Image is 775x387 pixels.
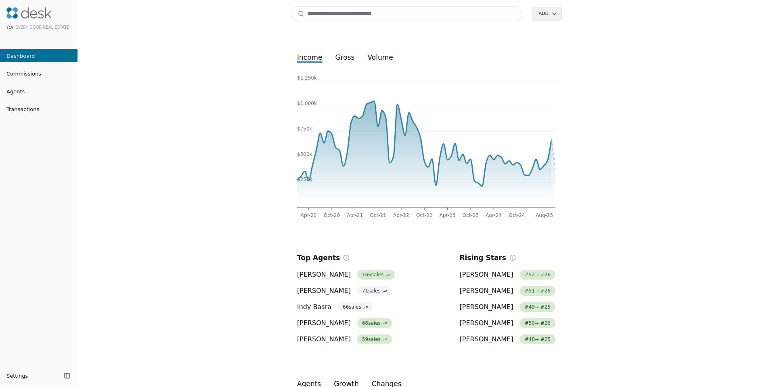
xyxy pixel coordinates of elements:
[416,212,432,218] tspan: Oct-22
[357,270,395,280] span: 166 sales
[297,334,351,344] span: [PERSON_NAME]
[297,252,340,263] h2: Top Agents
[297,177,312,182] tspan: $250k
[297,151,312,157] tspan: $500k
[357,286,392,296] span: 71 sales
[324,212,340,218] tspan: Oct-20
[3,369,61,382] button: Settings
[532,7,562,21] button: Add
[519,318,555,328] span: # 50 → # 26
[297,75,317,81] tspan: $1,250k
[370,212,386,218] tspan: Oct-21
[509,212,525,218] tspan: Oct-24
[486,212,502,218] tspan: Apr-24
[440,212,456,218] tspan: Apr-23
[460,270,513,280] span: [PERSON_NAME]
[460,286,513,296] span: [PERSON_NAME]
[463,212,479,218] tspan: Oct-23
[460,302,513,312] span: [PERSON_NAME]
[297,270,351,280] span: [PERSON_NAME]
[519,270,555,280] span: # 52 → # 26
[357,334,392,344] span: 59 sales
[297,318,351,328] span: [PERSON_NAME]
[6,24,14,30] span: for
[347,212,363,218] tspan: Apr-21
[519,334,555,344] span: # 48 → # 25
[519,302,555,312] span: # 49 → # 25
[329,50,361,65] button: gross
[361,50,399,65] button: volume
[536,212,553,218] tspan: Aug-25
[6,7,52,19] img: Desk
[357,318,392,328] span: 66 sales
[6,372,28,380] span: Settings
[297,126,312,132] tspan: $750k
[338,302,373,312] span: 66 sales
[297,286,351,296] span: [PERSON_NAME]
[460,252,506,263] h2: Rising Stars
[460,318,513,328] span: [PERSON_NAME]
[301,212,317,218] tspan: Apr-20
[519,286,555,296] span: # 51 → # 26
[297,101,317,106] tspan: $1,000k
[291,50,329,65] button: income
[393,212,409,218] tspan: Apr-22
[15,25,69,29] span: Every Door Real Estate
[460,334,513,344] span: [PERSON_NAME]
[297,302,331,312] span: Indy Basra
